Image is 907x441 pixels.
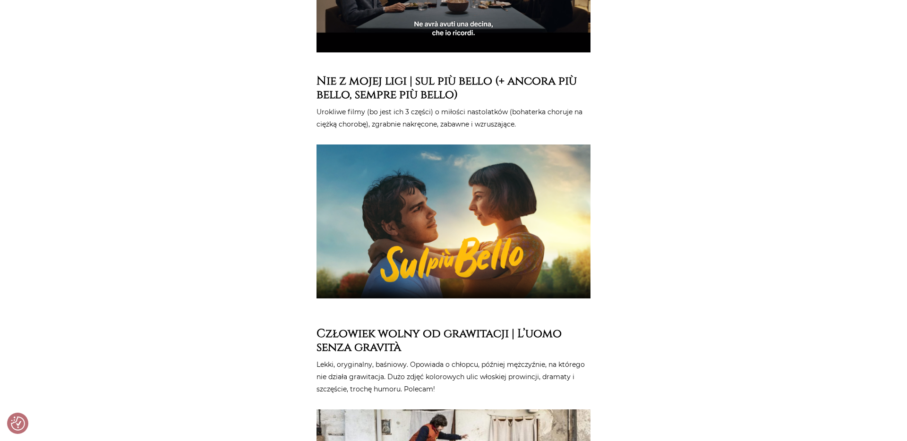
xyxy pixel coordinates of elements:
strong: Człowiek wolny od grawitacji | L’uomo senza gravità [317,326,562,355]
strong: Nie z mojej ligi | sul più bello (+ ancora più bello, sempre più bello) [317,73,577,102]
button: Preferencje co do zgód [11,416,25,431]
p: Lekki, oryginalny, baśniowy. Opowiada o chłopcu, później mężczyźnie, na którego nie działa grawit... [317,358,590,395]
p: Urokliwe filmy (bo jest ich 3 części) o miłości nastolatków (bohaterka choruje na ciężką chorobę)... [317,106,590,130]
img: Revisit consent button [11,416,25,431]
